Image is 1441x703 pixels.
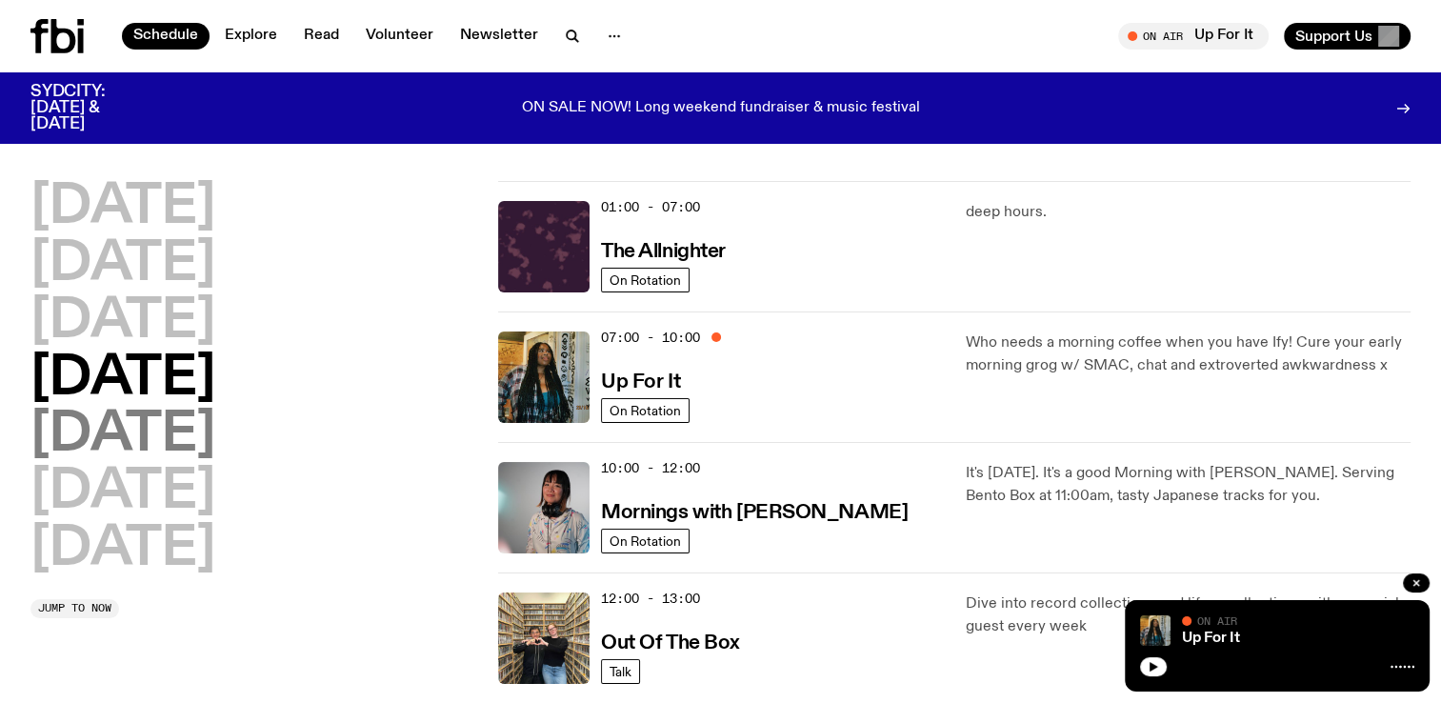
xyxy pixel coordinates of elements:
[601,198,700,216] span: 01:00 - 07:00
[601,503,908,523] h3: Mornings with [PERSON_NAME]
[601,372,680,392] h3: Up For It
[1182,631,1240,646] a: Up For It
[601,459,700,477] span: 10:00 - 12:00
[966,593,1411,638] p: Dive into record collections and life recollections with a special guest every week
[601,329,700,347] span: 07:00 - 10:00
[498,462,590,553] img: Kana Frazer is smiling at the camera with her head tilted slightly to her left. She wears big bla...
[610,533,681,548] span: On Rotation
[601,590,700,608] span: 12:00 - 13:00
[292,23,350,50] a: Read
[449,23,550,50] a: Newsletter
[601,238,726,262] a: The Allnighter
[30,466,215,519] button: [DATE]
[601,398,690,423] a: On Rotation
[30,352,215,406] button: [DATE]
[30,181,215,234] button: [DATE]
[601,369,680,392] a: Up For It
[1284,23,1411,50] button: Support Us
[213,23,289,50] a: Explore
[498,593,590,684] img: Matt and Kate stand in the music library and make a heart shape with one hand each.
[1140,615,1171,646] img: Ify - a Brown Skin girl with black braided twists, looking up to the side with her tongue stickin...
[601,499,908,523] a: Mornings with [PERSON_NAME]
[601,268,690,292] a: On Rotation
[354,23,445,50] a: Volunteer
[498,331,590,423] img: Ify - a Brown Skin girl with black braided twists, looking up to the side with her tongue stickin...
[601,659,640,684] a: Talk
[30,523,215,576] button: [DATE]
[30,409,215,462] button: [DATE]
[966,331,1411,377] p: Who needs a morning coffee when you have Ify! Cure your early morning grog w/ SMAC, chat and extr...
[610,403,681,417] span: On Rotation
[601,529,690,553] a: On Rotation
[966,462,1411,508] p: It's [DATE]. It's a good Morning with [PERSON_NAME]. Serving Bento Box at 11:00am, tasty Japanese...
[1197,614,1237,627] span: On Air
[610,272,681,287] span: On Rotation
[38,603,111,613] span: Jump to now
[30,295,215,349] button: [DATE]
[601,633,740,653] h3: Out Of The Box
[966,201,1411,224] p: deep hours.
[1118,23,1269,50] button: On AirUp For It
[1295,28,1372,45] span: Support Us
[122,23,210,50] a: Schedule
[601,630,740,653] a: Out Of The Box
[30,238,215,291] button: [DATE]
[30,84,152,132] h3: SYDCITY: [DATE] & [DATE]
[610,664,631,678] span: Talk
[601,242,726,262] h3: The Allnighter
[522,100,920,117] p: ON SALE NOW! Long weekend fundraiser & music festival
[30,599,119,618] button: Jump to now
